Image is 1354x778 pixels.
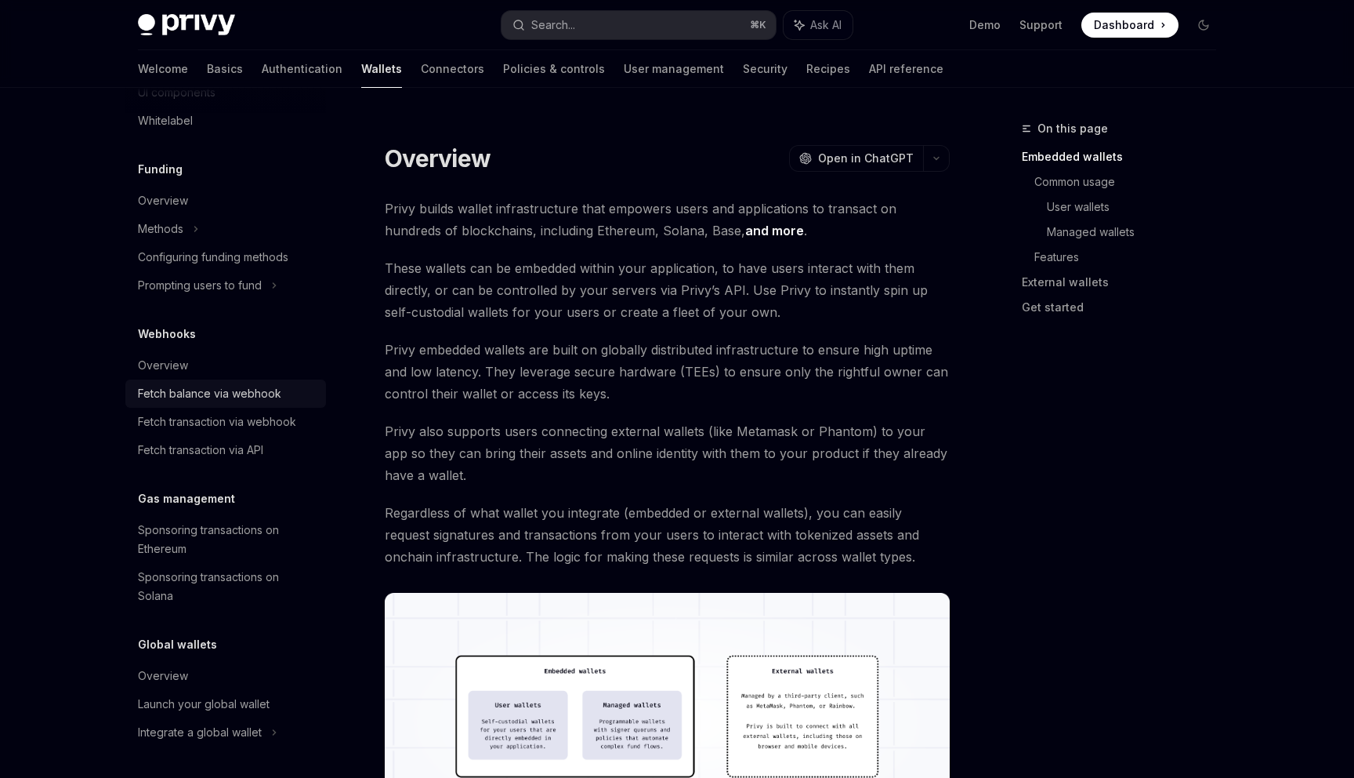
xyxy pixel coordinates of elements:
[262,50,342,88] a: Authentication
[869,50,943,88] a: API reference
[125,243,326,271] a: Configuring funding methods
[125,107,326,135] a: Whitelabel
[125,563,326,610] a: Sponsoring transactions on Solana
[125,690,326,718] a: Launch your global wallet
[503,50,605,88] a: Policies & controls
[207,50,243,88] a: Basics
[138,695,270,714] div: Launch your global wallet
[750,19,766,31] span: ⌘ K
[125,408,326,436] a: Fetch transaction via webhook
[125,187,326,215] a: Overview
[138,635,217,654] h5: Global wallets
[138,723,262,742] div: Integrate a global wallet
[969,17,1001,33] a: Demo
[138,325,196,344] h5: Webhooks
[138,667,188,685] div: Overview
[125,516,326,563] a: Sponsoring transactions on Ethereum
[138,111,193,130] div: Whitelabel
[1034,169,1229,194] a: Common usage
[385,257,950,323] span: These wallets can be embedded within your application, to have users interact with them directly,...
[810,17,842,33] span: Ask AI
[138,276,262,295] div: Prompting users to fund
[138,356,188,375] div: Overview
[784,11,853,39] button: Ask AI
[138,160,183,179] h5: Funding
[745,223,804,239] a: and more
[1047,194,1229,220] a: User wallets
[138,220,183,238] div: Methods
[138,248,288,267] div: Configuring funding methods
[385,144,491,173] h1: Overview
[385,502,950,568] span: Regardless of what wallet you integrate (embedded or external wallets), you can easily request si...
[138,384,281,403] div: Fetch balance via webhook
[624,50,724,88] a: User management
[1081,13,1178,38] a: Dashboard
[1047,220,1229,245] a: Managed wallets
[138,568,317,605] div: Sponsoring transactions on Solana
[125,351,326,380] a: Overview
[125,380,326,408] a: Fetch balance via webhook
[125,436,326,464] a: Fetch transaction via API
[421,50,484,88] a: Connectors
[789,145,923,172] button: Open in ChatGPT
[385,339,950,405] span: Privy embedded wallets are built on globally distributed infrastructure to ensure high uptime and...
[1022,295,1229,320] a: Get started
[818,151,914,166] span: Open in ChatGPT
[806,50,850,88] a: Recipes
[1037,119,1108,138] span: On this page
[361,50,402,88] a: Wallets
[138,191,188,210] div: Overview
[501,11,776,39] button: Search...⌘K
[1191,13,1216,38] button: Toggle dark mode
[138,521,317,558] div: Sponsoring transactions on Ethereum
[1094,17,1154,33] span: Dashboard
[138,14,235,36] img: dark logo
[1022,270,1229,295] a: External wallets
[138,413,296,431] div: Fetch transaction via webhook
[125,662,326,690] a: Overview
[743,50,787,88] a: Security
[385,420,950,486] span: Privy also supports users connecting external wallets (like Metamask or Phantom) to your app so t...
[138,489,235,508] h5: Gas management
[138,50,188,88] a: Welcome
[1034,245,1229,270] a: Features
[138,441,263,460] div: Fetch transaction via API
[1022,144,1229,169] a: Embedded wallets
[531,16,575,35] div: Search...
[385,198,950,242] span: Privy builds wallet infrastructure that empowers users and applications to transact on hundreds o...
[1019,17,1063,33] a: Support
